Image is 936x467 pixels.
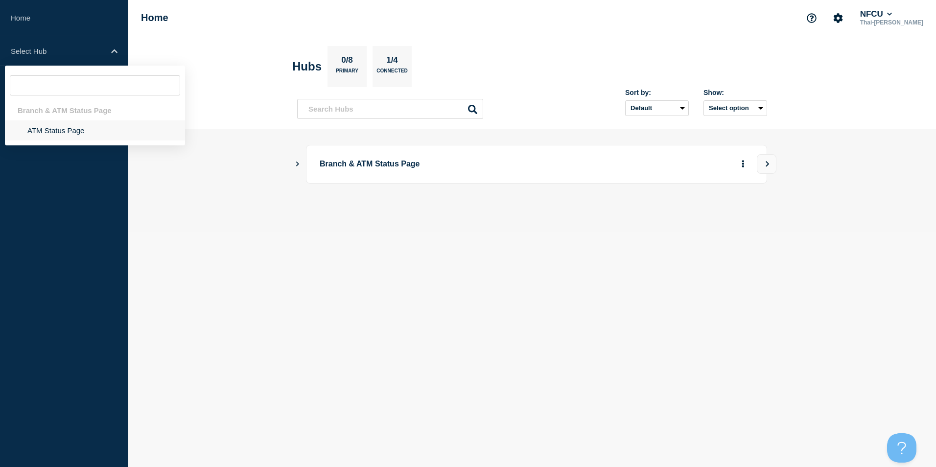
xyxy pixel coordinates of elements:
p: 0/8 [338,55,357,68]
li: ATM Status Page [5,120,185,140]
select: Sort by [625,100,689,116]
button: NFCU [858,9,894,19]
p: Thai-[PERSON_NAME] [858,19,925,26]
div: Sort by: [625,89,689,96]
input: Search Hubs [297,99,483,119]
button: View [757,154,776,174]
p: Branch & ATM Status Page [320,155,590,173]
p: Connected [376,68,407,78]
h1: Home [141,12,168,23]
button: More actions [737,155,749,173]
button: Support [801,8,822,28]
p: Select Hub [11,47,105,55]
p: Primary [336,68,358,78]
button: Show Connected Hubs [295,161,300,168]
iframe: Help Scout Beacon - Open [887,433,916,463]
button: Select option [703,100,767,116]
div: Branch & ATM Status Page [5,100,185,120]
button: Account settings [828,8,848,28]
p: 1/4 [383,55,402,68]
div: Show: [703,89,767,96]
h2: Hubs [292,60,322,73]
